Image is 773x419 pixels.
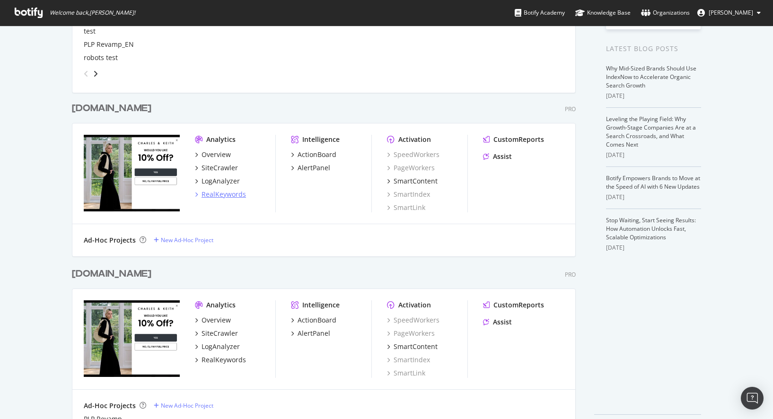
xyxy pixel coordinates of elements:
a: CustomReports [483,300,544,310]
div: RealKeywords [202,190,246,199]
div: Open Intercom Messenger [741,387,764,410]
a: SmartLink [387,368,425,378]
div: [DATE] [606,193,701,201]
a: SiteCrawler [195,163,238,173]
div: ActionBoard [298,150,336,159]
a: CustomReports [483,135,544,144]
div: Intelligence [302,135,340,144]
a: SmartContent [387,176,438,186]
a: [DOMAIN_NAME] [72,267,155,281]
div: Overview [202,315,231,325]
a: RealKeywords [195,355,246,365]
a: LogAnalyzer [195,342,240,351]
a: SmartContent [387,342,438,351]
a: PLP Revamp_EN [84,40,134,49]
div: [DOMAIN_NAME] [72,102,151,115]
a: Assist [483,317,512,327]
div: angle-left [80,66,92,81]
div: angle-right [92,69,99,79]
a: Leveling the Playing Field: Why Growth-Stage Companies Are at a Search Crossroads, and What Comes... [606,115,696,148]
a: AlertPanel [291,329,330,338]
a: SmartLink [387,203,425,212]
a: ActionBoard [291,315,336,325]
a: robots test [84,53,118,62]
a: SpeedWorkers [387,315,439,325]
a: SiteCrawler [195,329,238,338]
a: Stop Waiting, Start Seeing Results: How Automation Unlocks Fast, Scalable Optimizations [606,216,696,241]
div: CustomReports [493,300,544,310]
div: Activation [398,300,431,310]
a: LogAnalyzer [195,176,240,186]
div: Assist [493,317,512,327]
div: Pro [565,105,576,113]
img: charleskeith.eu [84,135,180,211]
div: Activation [398,135,431,144]
div: Ad-Hoc Projects [84,236,136,245]
button: [PERSON_NAME] [690,5,768,20]
div: AlertPanel [298,329,330,338]
a: New Ad-Hoc Project [154,236,213,244]
a: test [84,26,96,36]
div: Analytics [206,300,236,310]
div: New Ad-Hoc Project [161,402,213,410]
div: Knowledge Base [575,8,631,17]
div: [DATE] [606,244,701,252]
a: SpeedWorkers [387,150,439,159]
div: ActionBoard [298,315,336,325]
div: CustomReports [493,135,544,144]
div: AlertPanel [298,163,330,173]
div: SiteCrawler [202,329,238,338]
a: New Ad-Hoc Project [154,402,213,410]
div: Analytics [206,135,236,144]
span: Welcome back, [PERSON_NAME] ! [50,9,135,17]
span: Chris Pitcher [709,9,753,17]
a: ActionBoard [291,150,336,159]
div: Organizations [641,8,690,17]
img: charleskeith.co.uk [84,300,180,377]
div: [DATE] [606,92,701,100]
a: Assist [483,152,512,161]
a: SmartIndex [387,355,430,365]
div: Pro [565,271,576,279]
div: RealKeywords [202,355,246,365]
a: Botify Empowers Brands to Move at the Speed of AI with 6 New Updates [606,174,700,191]
a: [DOMAIN_NAME] [72,102,155,115]
a: PageWorkers [387,163,435,173]
div: Intelligence [302,300,340,310]
a: PageWorkers [387,329,435,338]
div: Botify Academy [515,8,565,17]
div: SmartContent [394,176,438,186]
a: SmartIndex [387,190,430,199]
div: Overview [202,150,231,159]
a: AlertPanel [291,163,330,173]
div: LogAnalyzer [202,176,240,186]
div: SmartContent [394,342,438,351]
div: LogAnalyzer [202,342,240,351]
div: New Ad-Hoc Project [161,236,213,244]
div: Ad-Hoc Projects [84,401,136,410]
div: Assist [493,152,512,161]
a: RealKeywords [195,190,246,199]
div: SiteCrawler [202,163,238,173]
a: Why Mid-Sized Brands Should Use IndexNow to Accelerate Organic Search Growth [606,64,696,89]
div: [DOMAIN_NAME] [72,267,151,281]
a: Overview [195,150,231,159]
div: Latest Blog Posts [606,44,701,54]
div: [DATE] [606,151,701,159]
a: Overview [195,315,231,325]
